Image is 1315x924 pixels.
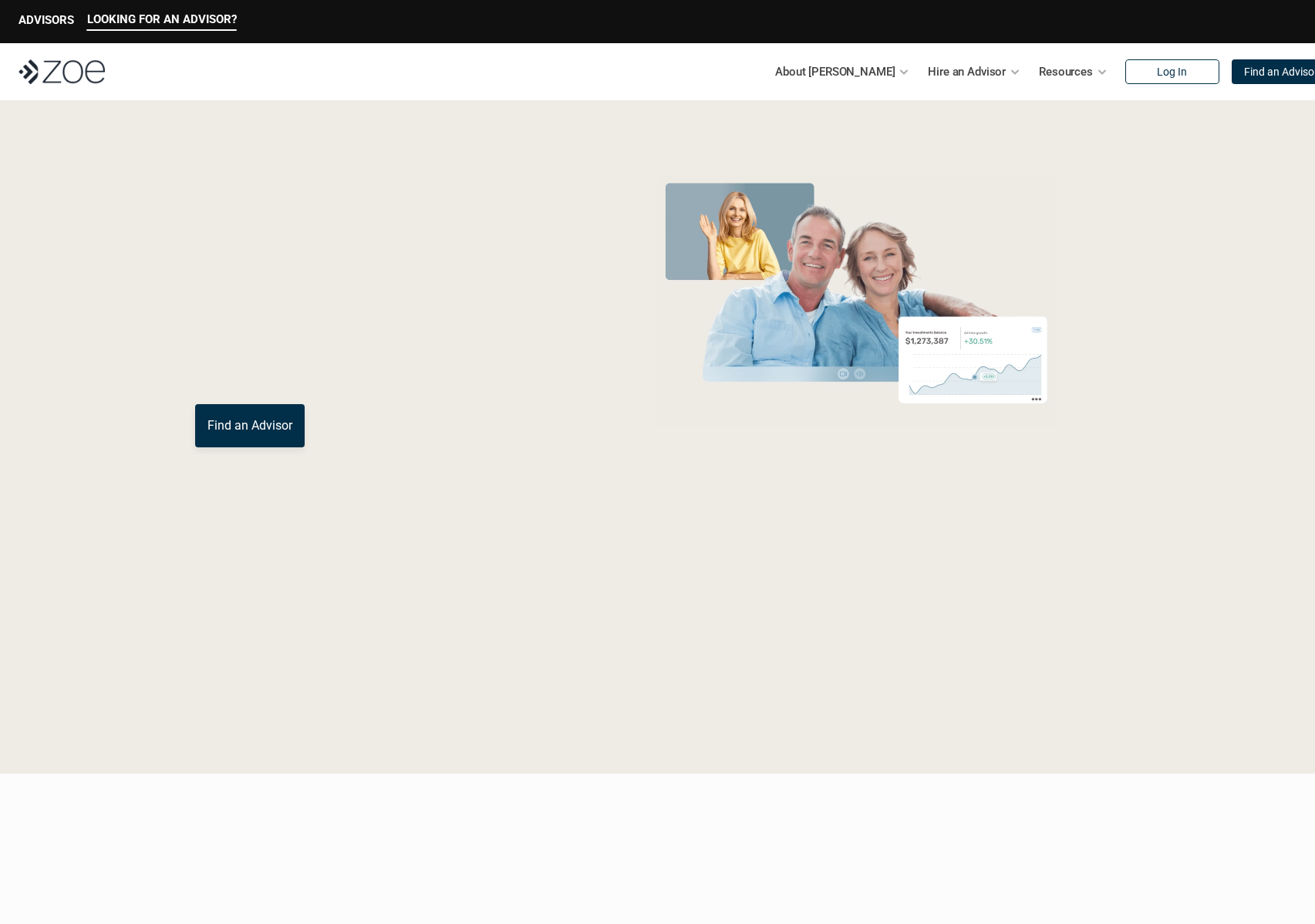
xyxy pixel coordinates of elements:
p: About [PERSON_NAME] [775,60,895,83]
a: Log In [1125,59,1219,84]
p: ADVISORS [19,13,74,27]
p: You deserve an advisor you can trust. [PERSON_NAME], hire, and invest with vetted, fiduciary, fin... [195,349,593,386]
p: LOOKING FOR AN ADVISOR? [87,12,237,26]
p: Find an Advisor [207,418,292,433]
a: Find an Advisor [195,404,305,447]
p: Resources [1039,60,1093,83]
p: Loremipsum: *DolOrsi Ametconsecte adi Eli Seddoeius tem inc utlaboreet. Dol 7762 MagNaal Enimadmi... [37,644,1278,700]
span: Grow Your Wealth [195,170,538,230]
span: with a Financial Advisor [195,222,507,333]
p: Hire an Advisor [928,60,1006,83]
em: The information in the visuals above is for illustrative purposes only and does not represent an ... [642,436,1071,444]
img: Zoe Financial Hero Image [651,176,1062,427]
p: Log In [1157,66,1187,79]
